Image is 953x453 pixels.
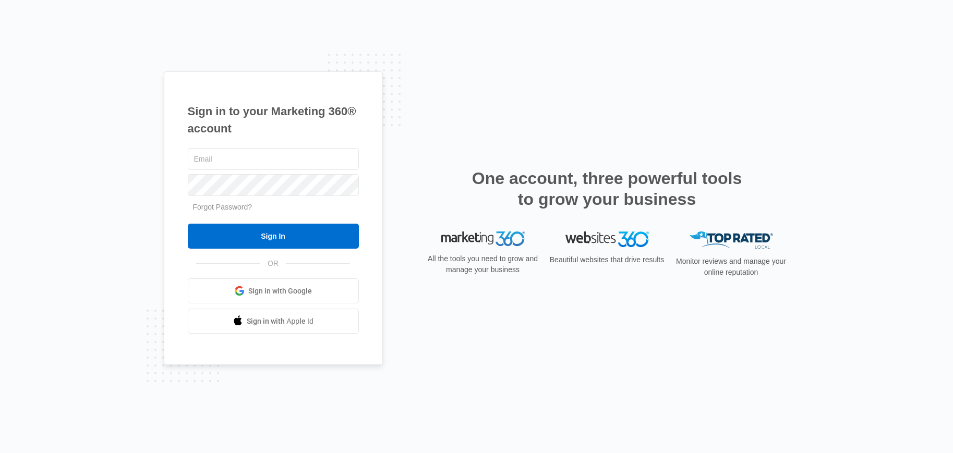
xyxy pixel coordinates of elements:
input: Email [188,148,359,170]
p: All the tools you need to grow and manage your business [425,253,541,275]
span: OR [260,258,286,269]
input: Sign In [188,224,359,249]
a: Sign in with Google [188,278,359,303]
img: Marketing 360 [441,231,525,246]
img: Top Rated Local [690,231,773,249]
h1: Sign in to your Marketing 360® account [188,103,359,137]
p: Monitor reviews and manage your online reputation [673,256,790,278]
span: Sign in with Apple Id [247,316,313,327]
p: Beautiful websites that drive results [549,254,666,265]
span: Sign in with Google [248,286,312,297]
h2: One account, three powerful tools to grow your business [469,168,745,210]
a: Forgot Password? [193,203,252,211]
img: Websites 360 [565,231,649,247]
a: Sign in with Apple Id [188,309,359,334]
